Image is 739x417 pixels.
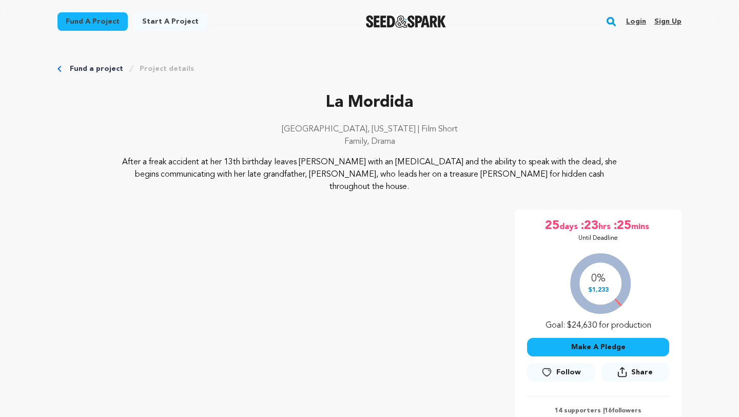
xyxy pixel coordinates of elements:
[654,13,682,30] a: Sign up
[57,90,682,115] p: La Mordida
[605,408,612,414] span: 16
[601,363,669,382] button: Share
[527,407,669,415] p: 14 supporters | followers
[601,363,669,386] span: Share
[580,218,598,234] span: :23
[527,338,669,356] button: Make A Pledge
[57,123,682,136] p: [GEOGRAPHIC_DATA], [US_STATE] | Film Short
[57,12,128,31] a: Fund a project
[120,156,619,193] p: After a freak accident at her 13th birthday leaves [PERSON_NAME] with an [MEDICAL_DATA] and the a...
[613,218,631,234] span: :25
[556,367,581,377] span: Follow
[57,136,682,148] p: Family, Drama
[366,15,446,28] a: Seed&Spark Homepage
[631,367,653,377] span: Share
[57,64,682,74] div: Breadcrumb
[631,218,651,234] span: mins
[578,234,618,242] p: Until Deadline
[140,64,194,74] a: Project details
[134,12,207,31] a: Start a project
[598,218,613,234] span: hrs
[527,363,595,382] a: Follow
[366,15,446,28] img: Seed&Spark Logo Dark Mode
[545,218,559,234] span: 25
[626,13,646,30] a: Login
[559,218,580,234] span: days
[70,64,123,74] a: Fund a project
